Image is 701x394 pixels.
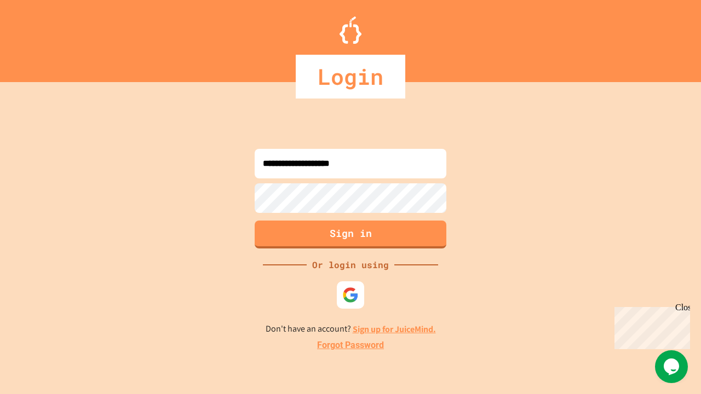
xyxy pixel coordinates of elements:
[4,4,76,69] div: Chat with us now!Close
[255,221,446,248] button: Sign in
[340,16,361,44] img: Logo.svg
[307,258,394,271] div: Or login using
[266,322,436,336] p: Don't have an account?
[317,339,384,352] a: Forgot Password
[610,303,690,349] iframe: chat widget
[296,55,405,99] div: Login
[353,323,436,335] a: Sign up for JuiceMind.
[342,287,359,303] img: google-icon.svg
[655,350,690,383] iframe: chat widget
